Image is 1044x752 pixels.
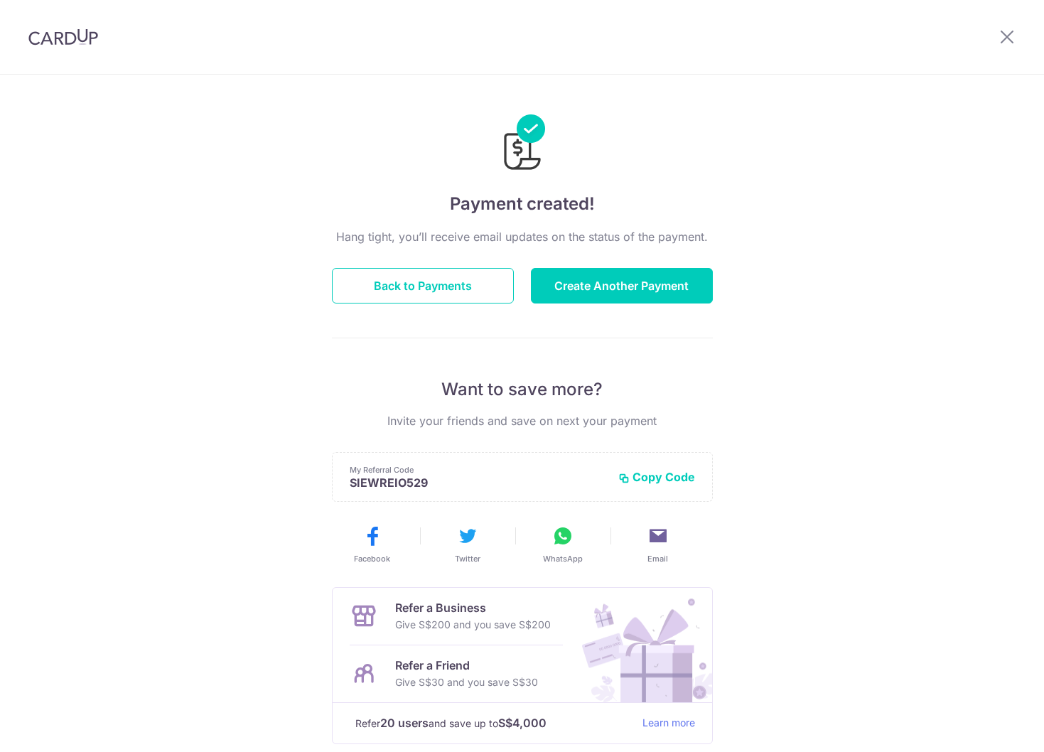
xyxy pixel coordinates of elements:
strong: 20 users [380,714,429,731]
img: Payments [500,114,545,174]
img: Refer [569,588,712,702]
img: CardUp [28,28,98,45]
h4: Payment created! [332,191,713,217]
p: Refer a Friend [395,657,538,674]
span: WhatsApp [543,553,583,564]
p: Want to save more? [332,378,713,401]
strong: S$4,000 [498,714,547,731]
p: Refer and save up to [355,714,631,732]
p: Give S$30 and you save S$30 [395,674,538,691]
button: Create Another Payment [531,268,713,304]
a: Learn more [642,714,695,732]
p: Give S$200 and you save S$200 [395,616,551,633]
p: SIEWREIO529 [350,476,607,490]
p: My Referral Code [350,464,607,476]
span: Twitter [455,553,480,564]
span: Facebook [354,553,390,564]
button: Back to Payments [332,268,514,304]
button: WhatsApp [521,525,605,564]
button: Email [616,525,700,564]
span: Email [647,553,668,564]
button: Facebook [330,525,414,564]
p: Hang tight, you’ll receive email updates on the status of the payment. [332,228,713,245]
p: Invite your friends and save on next your payment [332,412,713,429]
button: Twitter [426,525,510,564]
p: Refer a Business [395,599,551,616]
button: Copy Code [618,470,695,484]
